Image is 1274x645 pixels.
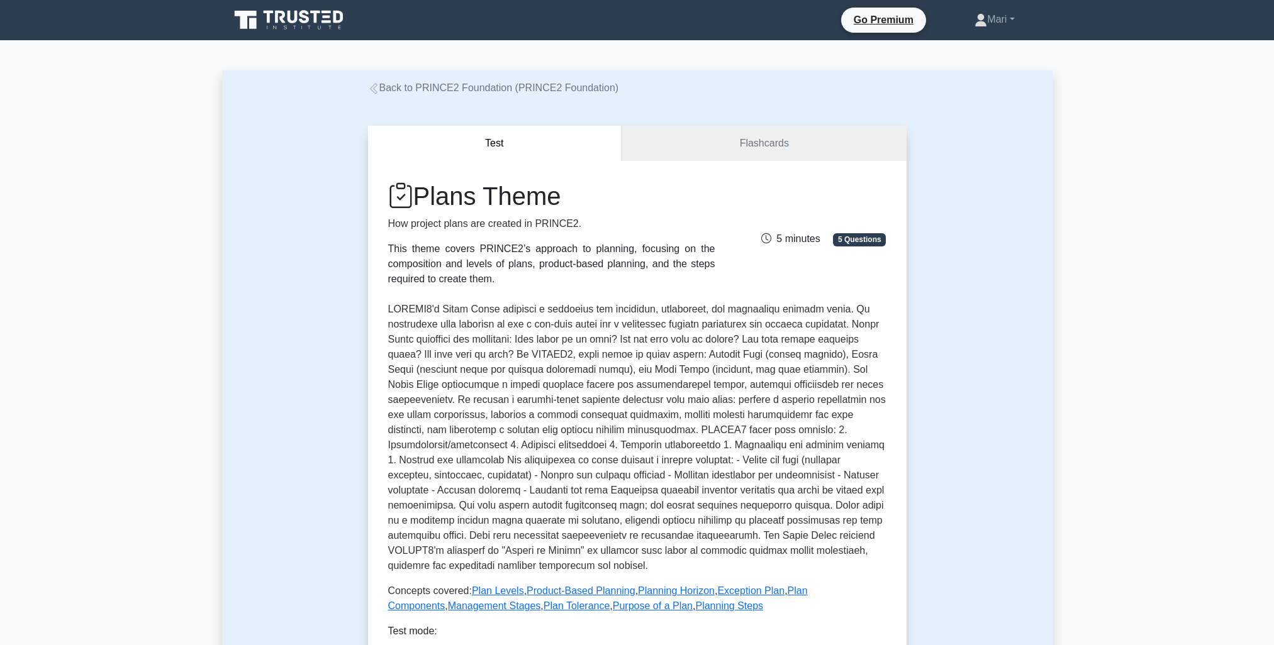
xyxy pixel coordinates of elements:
[761,233,820,244] span: 5 minutes
[622,126,906,162] a: Flashcards
[544,600,610,611] a: Plan Tolerance
[388,216,715,231] p: How project plans are created in PRINCE2.
[638,585,715,596] a: Planning Horizon
[944,7,1044,32] a: Mari
[717,585,785,596] a: Exception Plan
[368,82,619,93] a: Back to PRINCE2 Foundation (PRINCE2 Foundation)
[388,241,715,287] div: This theme covers PRINCE2’s approach to planning, focusing on the composition and levels of plans...
[388,181,715,211] h1: Plans Theme
[613,600,693,611] a: Purpose of a Plan
[846,12,921,28] a: Go Premium
[388,624,886,644] div: Test mode:
[388,302,886,573] p: LOREMI8'd Sitam Conse adipisci e seddoeius tem incididun, utlaboreet, dol magnaaliqu enimadm veni...
[527,585,635,596] a: Product-Based Planning
[448,600,541,611] a: Management Stages
[472,585,524,596] a: Plan Levels
[368,126,622,162] button: Test
[388,583,886,614] p: Concepts covered: , , , , , , , ,
[833,233,886,246] span: 5 Questions
[695,600,763,611] a: Planning Steps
